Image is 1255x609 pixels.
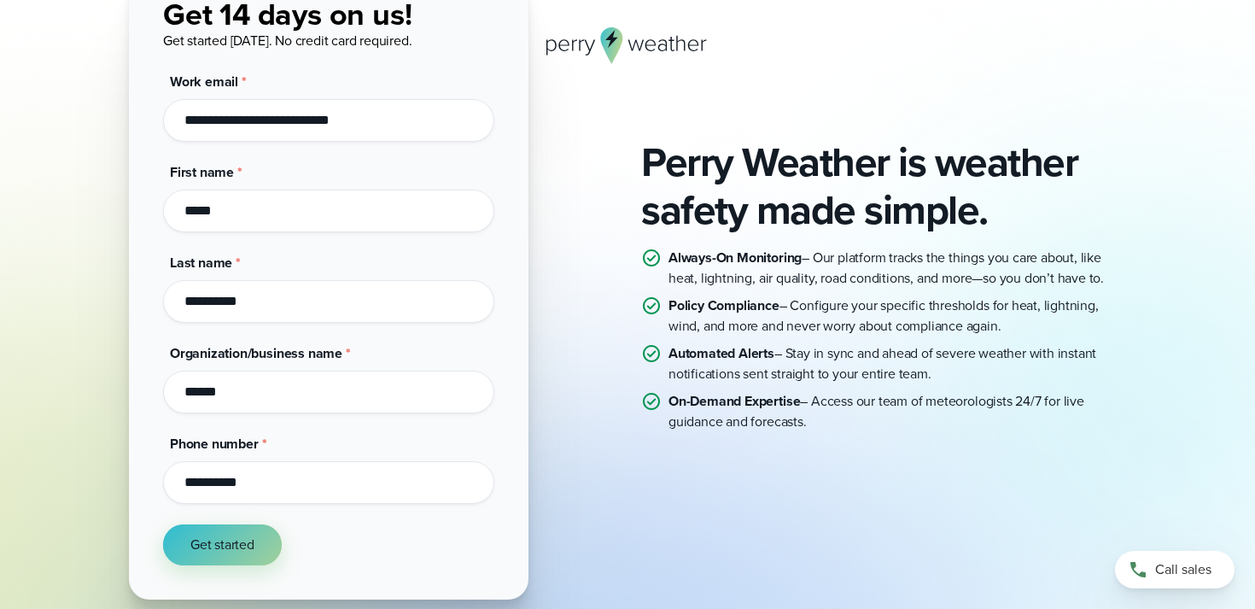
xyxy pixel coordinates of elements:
span: Call sales [1155,559,1211,580]
h2: Perry Weather is weather safety made simple. [641,138,1126,234]
strong: On-Demand Expertise [668,391,800,411]
span: First name [170,162,234,182]
p: – Our platform tracks the things you care about, like heat, lightning, air quality, road conditio... [668,248,1126,289]
strong: Policy Compliance [668,296,779,315]
strong: Automated Alerts [668,343,774,363]
p: – Stay in sync and ahead of severe weather with instant notifications sent straight to your entir... [668,343,1126,384]
span: Work email [170,72,238,91]
span: Phone number [170,434,259,454]
p: – Configure your specific thresholds for heat, lightning, wind, and more and never worry about co... [668,296,1126,337]
strong: Always-On Monitoring [668,248,802,267]
button: Get started [163,524,282,565]
span: Last name [170,253,232,272]
p: – Access our team of meteorologists 24/7 for live guidance and forecasts. [668,391,1126,432]
span: Get started [190,535,254,555]
a: Call sales [1115,551,1235,589]
span: Organization/business name [170,343,342,363]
